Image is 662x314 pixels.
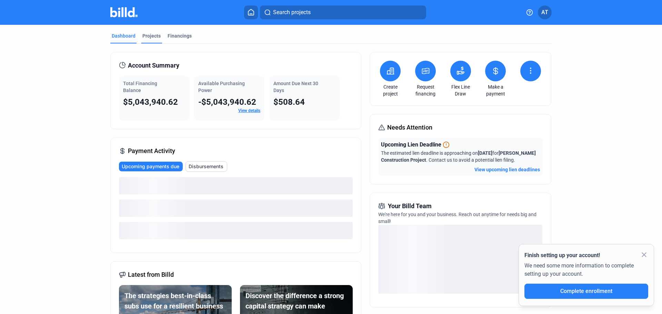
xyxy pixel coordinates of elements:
button: Complete enrollment [524,284,648,299]
span: Upcoming payments due [122,163,179,170]
span: Available Purchasing Power [198,81,245,93]
mat-icon: close [640,251,648,259]
button: Search projects [260,6,426,19]
span: $5,043,940.62 [123,97,178,107]
span: [DATE] [478,150,492,156]
a: Make a payment [483,83,508,97]
div: loading [119,177,353,194]
span: AT [541,8,548,17]
span: Your Billd Team [388,201,432,211]
a: Flex Line Draw [449,83,473,97]
a: Create project [378,83,402,97]
div: loading [119,222,353,239]
span: Needs Attention [387,123,432,132]
div: Dashboard [112,32,136,39]
span: We're here for you and your business. Reach out anytime for needs big and small! [378,212,536,224]
div: Projects [142,32,161,39]
button: View upcoming lien deadlines [474,166,540,173]
button: Upcoming payments due [119,162,183,171]
div: The strategies best-in-class subs use for a resilient business [124,291,226,311]
span: Upcoming Lien Deadline [381,141,441,149]
div: loading [119,200,353,217]
span: $508.64 [273,97,305,107]
span: The estimated lien deadline is approaching on for . Contact us to avoid a potential lien filing. [381,150,536,163]
a: View details [238,108,260,113]
div: Financings [168,32,192,39]
div: Finish setting up your account! [524,251,648,260]
span: Complete enrollment [560,288,612,294]
img: Billd Company Logo [110,7,138,17]
span: Latest from Billd [128,270,174,280]
div: loading [378,225,542,294]
button: Disbursements [185,161,227,172]
span: Search projects [273,8,311,17]
button: AT [538,6,552,19]
div: Discover the difference a strong capital strategy can make [245,291,347,311]
a: Request financing [413,83,438,97]
span: Amount Due Next 30 Days [273,81,318,93]
span: Payment Activity [128,146,175,156]
span: Total Financing Balance [123,81,157,93]
span: -$5,043,940.62 [198,97,256,107]
div: We need some more information to complete setting up your account. [524,260,648,284]
span: Account Summary [128,61,179,70]
span: Disbursements [189,163,223,170]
